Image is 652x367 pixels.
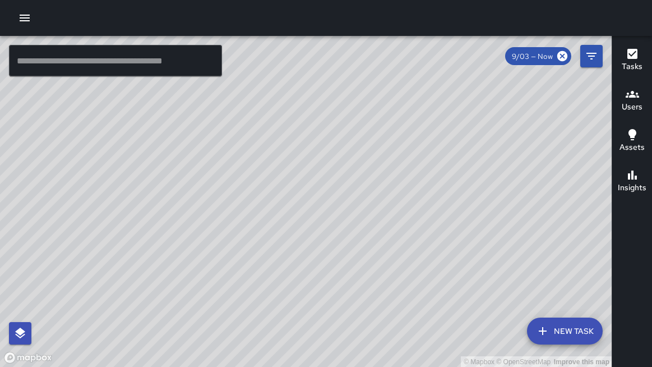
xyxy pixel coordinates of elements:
[612,121,652,162] button: Assets
[505,47,571,65] div: 9/03 — Now
[619,141,645,154] h6: Assets
[580,45,603,67] button: Filters
[612,81,652,121] button: Users
[622,61,642,73] h6: Tasks
[622,101,642,113] h6: Users
[612,40,652,81] button: Tasks
[618,182,646,194] h6: Insights
[505,52,559,61] span: 9/03 — Now
[612,162,652,202] button: Insights
[527,318,603,345] button: New Task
